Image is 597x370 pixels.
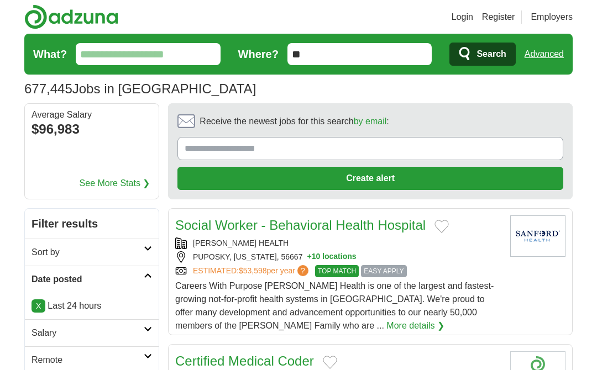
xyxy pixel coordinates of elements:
[24,79,72,99] span: 677,445
[175,251,501,263] div: PUPOSKY, [US_STATE], 56667
[482,10,515,24] a: Register
[525,43,564,65] a: Advanced
[32,299,152,313] p: Last 24 hours
[24,4,118,29] img: Adzuna logo
[25,319,159,346] a: Salary
[32,299,45,313] a: X
[193,239,289,247] a: [PERSON_NAME] HEALTH
[32,246,144,259] h2: Sort by
[307,251,356,263] button: +10 locations
[323,356,337,369] button: Add to favorite jobs
[177,167,563,190] button: Create alert
[307,251,311,263] span: +
[32,110,152,119] div: Average Salary
[531,10,573,24] a: Employers
[175,353,314,368] a: Certified Medical Coder
[32,273,144,286] h2: Date posted
[361,265,406,277] span: EASY APPLY
[434,220,449,233] button: Add to favorite jobs
[32,119,152,139] div: $96,983
[476,43,506,65] span: Search
[25,266,159,293] a: Date posted
[175,281,494,330] span: Careers With Purpose [PERSON_NAME] Health is one of the largest and fastest-growing not-for-profi...
[32,326,144,340] h2: Salary
[239,266,267,275] span: $53,598
[449,43,515,66] button: Search
[200,115,389,128] span: Receive the newest jobs for this search :
[32,353,144,367] h2: Remote
[315,265,359,277] span: TOP MATCH
[80,177,150,190] a: See More Stats ❯
[238,46,279,62] label: Where?
[193,265,311,277] a: ESTIMATED:$53,598per year?
[175,218,426,232] a: Social Worker - Behavioral Health Hospital
[452,10,473,24] a: Login
[510,215,565,257] img: Sanford Health logo
[386,319,444,332] a: More details ❯
[354,117,387,126] a: by email
[297,265,308,276] span: ?
[25,239,159,266] a: Sort by
[24,81,256,96] h1: Jobs in [GEOGRAPHIC_DATA]
[25,209,159,239] h2: Filter results
[33,46,67,62] label: What?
